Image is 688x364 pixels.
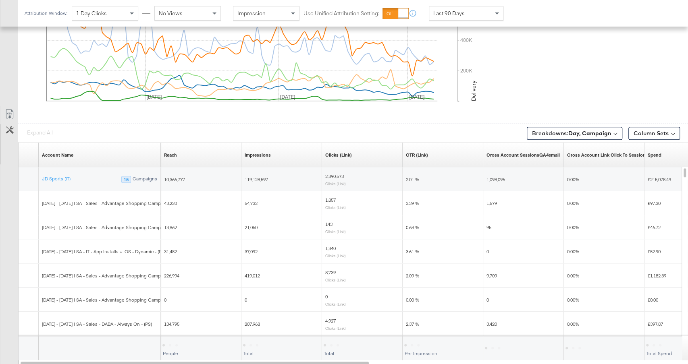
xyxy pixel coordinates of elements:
span: 0.00% [567,248,579,254]
span: Impression [237,10,266,17]
div: Clicks (Link) [325,152,352,158]
span: 31,482 [164,248,177,254]
span: 419,012 [245,273,260,279]
span: 54,732 [245,200,258,206]
span: 2.01 % [406,176,419,182]
span: 143 [325,221,333,227]
span: 2.09 % [406,273,419,279]
a: JD Sports (IT) [42,176,71,182]
span: 37,092 [245,248,258,254]
span: 9,709 [486,273,497,279]
sub: Clicks (Link) [325,229,346,234]
div: Cross Account SessionsGA4email [486,152,560,158]
span: 0.00% [567,224,579,230]
span: No Views [159,10,183,17]
a: Cross Account Link Click To Session Ratio GA4 [567,152,668,158]
b: Day, Campaign [568,130,611,137]
span: 1,098,096 [486,176,505,182]
span: Last 90 Days [433,10,465,17]
span: [DATE] - [DATE] | SA - Sales - DABA - Always On - (PS) [42,321,152,327]
span: 0.00% [567,176,579,182]
span: 4,927 [325,318,336,324]
a: The number of times your ad was served. On mobile apps an ad is counted as served the first time ... [245,152,271,158]
sub: Clicks (Link) [325,302,346,306]
a: Describe this metric [486,152,560,158]
div: CTR (Link) [406,152,428,158]
span: 2,390,573 [325,173,344,179]
span: [DATE] - [DATE] | SA - IT - App Installs + IOS - Dynamic - (PS) [42,248,166,254]
span: 0.00 % [406,297,419,303]
div: 15 [121,176,131,183]
span: Per Impression [405,350,437,356]
span: 0 [486,248,489,254]
sub: Clicks (Link) [325,253,346,258]
div: Account Name [42,152,73,158]
span: 1 Day Clicks [76,10,107,17]
a: The number of clicks on links appearing on your ad or Page that direct people to your sites off F... [325,152,352,158]
span: 95 [486,224,491,230]
a: Your ad account name [42,152,73,158]
text: Delivery [470,81,477,101]
span: 8,739 [325,269,336,275]
sub: Clicks (Link) [325,326,346,331]
span: 0.00% [567,200,579,206]
span: 134,795 [164,321,179,327]
span: Total [324,350,334,356]
span: 2.37 % [406,321,419,327]
span: Total Spend [646,350,672,356]
span: 3.39 % [406,200,419,206]
span: 119,128,597 [245,176,268,182]
div: Spend [648,152,661,158]
span: 0.00% [567,321,579,327]
span: 0 [164,297,166,303]
button: Breakdowns:Day, Campaign [527,127,622,140]
div: Attribution Window: [24,10,68,16]
span: Breakdowns: [532,129,611,137]
span: 0.00% [567,297,579,303]
button: Column Sets [628,127,680,140]
div: Impressions [245,152,271,158]
span: 13,862 [164,224,177,230]
div: Reach [164,152,177,158]
label: Use Unified Attribution Setting: [303,10,379,17]
a: The number of people your ad was served to. [164,152,177,158]
span: 0 [245,297,247,303]
span: [DATE] - [DATE] | SA - Sales - Advantage Shopping Campaign - Value - DPA [42,273,198,279]
span: 1,579 [486,200,497,206]
sub: Clicks (Link) [325,205,346,210]
a: The number of clicks received on a link in your ad divided by the number of impressions. [406,152,428,158]
a: The total amount spent to date. [648,152,661,158]
span: 3,420 [486,321,497,327]
span: 226,994 [164,273,179,279]
span: 10,366,777 [164,176,185,182]
span: [DATE] - [DATE] | SA - Sales - Advantage Shopping Campaign - Volume - Reels - iCOS test - Cell B [42,297,248,303]
sub: Clicks (Link) [325,181,346,186]
span: [DATE] - [DATE] | SA - Sales - Advantage Shopping Campaign - Volume - Reels [42,224,206,230]
span: 3.61 % [406,248,419,254]
span: 0.00% [567,273,579,279]
span: [DATE] - [DATE] | SA - Sales - Advantage Shopping Campaign - Non Dynamic Campaign v2 [42,200,232,206]
span: 0 [325,294,328,300]
span: 1,857 [325,197,336,203]
span: 21,050 [245,224,258,230]
span: 207,968 [245,321,260,327]
span: 43,220 [164,200,177,206]
span: 0 [486,297,489,303]
span: 1,340 [325,245,336,251]
span: 0.68 % [406,224,419,230]
span: Total [243,350,254,356]
sub: Clicks (Link) [325,277,346,282]
span: People [163,350,178,356]
div: Campaigns [132,176,158,183]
